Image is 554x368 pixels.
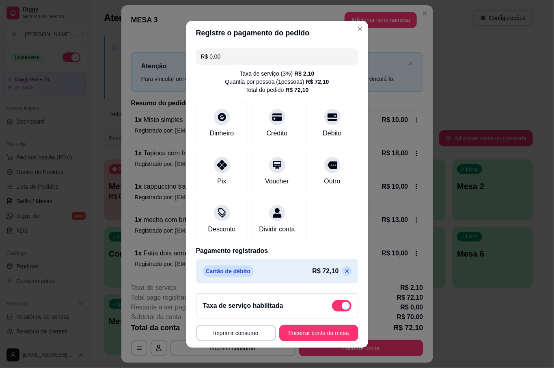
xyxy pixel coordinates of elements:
[210,128,234,138] div: Dinheiro
[354,22,366,35] button: Close
[186,21,368,45] header: Registre o pagamento do pedido
[246,86,309,94] div: Total do pedido
[203,301,283,311] h2: Taxa de serviço habilitada
[265,176,289,186] div: Voucher
[201,48,354,65] input: Ex.: hambúrguer de cordeiro
[217,176,226,186] div: Pix
[279,325,358,341] button: Encerrar conta da mesa
[294,70,314,78] div: R$ 2,10
[313,266,339,276] p: R$ 72,10
[203,266,254,277] p: Cartão de débito
[196,325,276,341] button: Imprimir consumo
[323,128,341,138] div: Débito
[240,70,315,78] div: Taxa de serviço ( 3 %)
[267,128,288,138] div: Crédito
[306,78,329,86] div: R$ 72,10
[225,78,329,86] div: Quantia por pessoa ( 1 pessoas)
[196,246,358,256] p: Pagamento registrados
[259,224,295,234] div: Dividir conta
[208,224,236,234] div: Desconto
[324,176,340,186] div: Outro
[286,86,309,94] div: R$ 72,10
